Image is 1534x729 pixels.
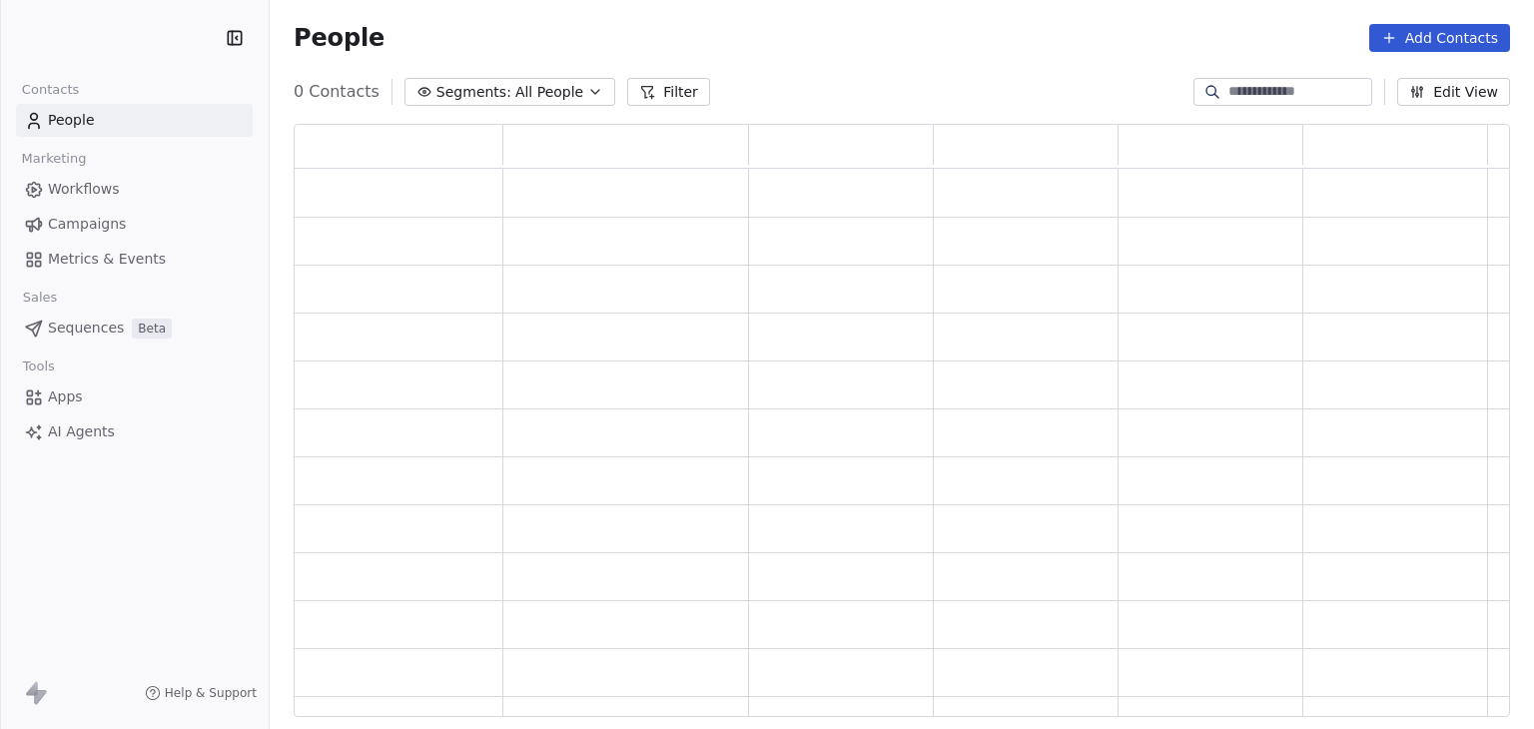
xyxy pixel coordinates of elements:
[48,179,120,200] span: Workflows
[48,421,115,442] span: AI Agents
[132,319,172,339] span: Beta
[14,352,63,381] span: Tools
[14,283,66,313] span: Sales
[16,415,253,448] a: AI Agents
[515,82,583,103] span: All People
[627,78,710,106] button: Filter
[13,144,95,174] span: Marketing
[1369,24,1510,52] button: Add Contacts
[16,243,253,276] a: Metrics & Events
[1397,78,1510,106] button: Edit View
[16,312,253,345] a: SequencesBeta
[48,110,95,131] span: People
[16,104,253,137] a: People
[436,82,511,103] span: Segments:
[294,80,380,104] span: 0 Contacts
[294,23,384,53] span: People
[16,173,253,206] a: Workflows
[13,75,88,105] span: Contacts
[48,214,126,235] span: Campaigns
[48,249,166,270] span: Metrics & Events
[48,318,124,339] span: Sequences
[16,380,253,413] a: Apps
[145,685,257,701] a: Help & Support
[16,208,253,241] a: Campaigns
[165,685,257,701] span: Help & Support
[48,386,83,407] span: Apps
